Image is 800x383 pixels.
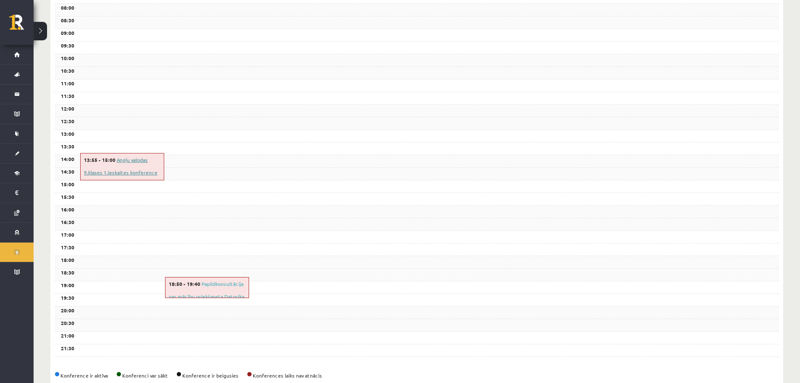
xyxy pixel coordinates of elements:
b: 21:30 [61,345,74,351]
b: 13:00 [61,130,74,137]
b: 19:00 [61,282,74,288]
b: 17:30 [61,244,74,251]
span: 13:55 - 15:00 [84,156,115,163]
b: 20:00 [61,307,74,314]
b: 13:30 [61,143,74,150]
b: 16:00 [61,206,74,213]
b: 15:30 [61,193,74,200]
b: 18:00 [61,256,74,263]
b: 19:30 [61,294,74,301]
a: Rīgas 1. Tālmācības vidusskola [9,15,34,36]
a: Angļu valodas 9.klases 1.ieskaites konference [84,156,157,176]
b: 20:30 [61,320,74,326]
b: 15:00 [61,181,74,188]
span: 18:50 - 19:40 [169,280,200,287]
b: 11:30 [61,92,74,99]
b: 17:00 [61,231,74,238]
b: 09:00 [61,29,74,36]
b: 16:30 [61,219,74,225]
b: 12:00 [61,105,74,112]
b: 12:30 [61,118,74,124]
a: Papildkonsultācija par mācību priekšmeta Datorika 9.klasei tēmām [169,280,244,312]
b: 14:00 [61,156,74,162]
b: 09:30 [61,42,74,49]
b: 08:30 [61,17,74,24]
b: 21:00 [61,332,74,339]
b: 10:30 [61,67,74,74]
b: 14:30 [61,168,74,175]
div: Konference ir aktīva Konferenci var sākt Konference ir beigusies Konferences laiks nav atnācis [55,372,779,379]
b: 10:00 [61,55,74,61]
b: 08:00 [61,4,74,11]
b: 18:30 [61,269,74,276]
b: 11:00 [61,80,74,87]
